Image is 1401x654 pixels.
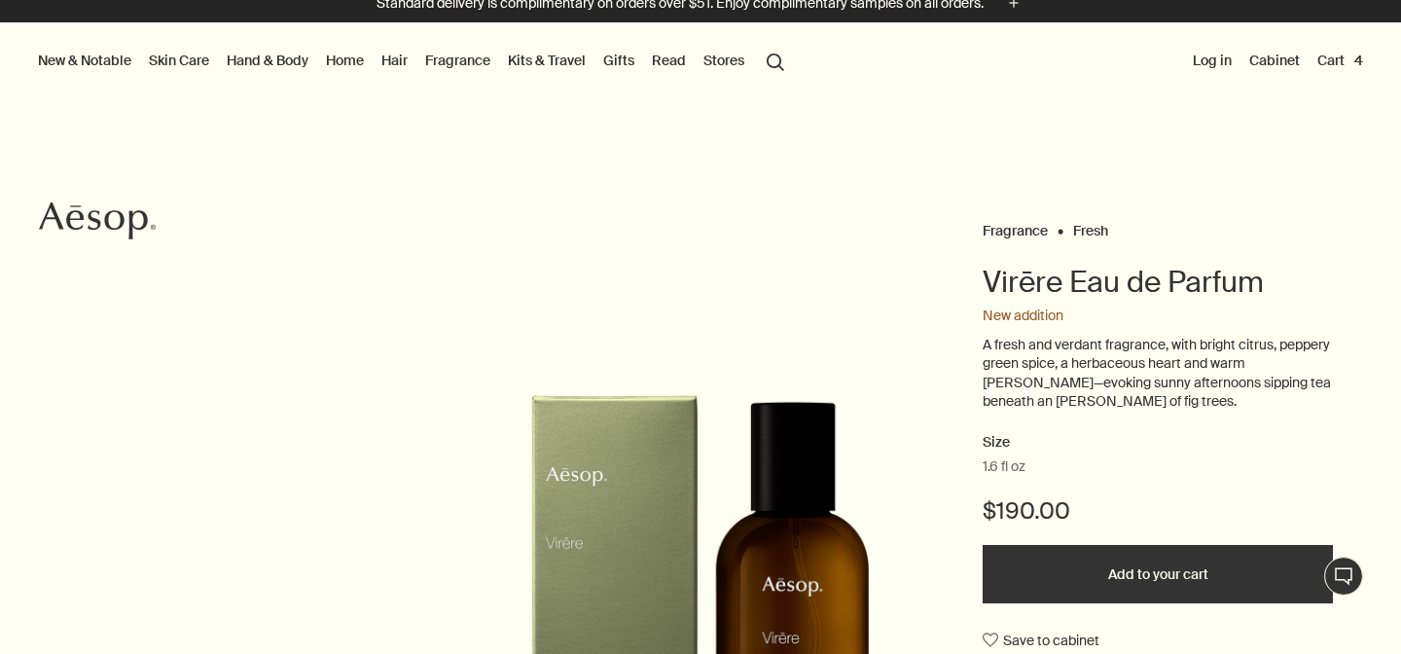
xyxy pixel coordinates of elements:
[983,495,1070,527] span: $190.00
[1245,48,1304,73] a: Cabinet
[34,22,793,100] nav: primary
[34,197,161,250] a: Aesop
[39,201,156,240] svg: Aesop
[377,48,412,73] a: Hair
[1189,22,1367,100] nav: supplementary
[983,263,1333,302] h1: Virēre Eau de Parfum
[1324,557,1363,596] button: Live Assistance
[983,545,1333,603] button: Add to your cart - $190.00
[599,48,638,73] a: Gifts
[983,431,1333,454] h2: Size
[1313,48,1367,73] button: Cart4
[421,48,494,73] a: Fragrance
[145,48,213,73] a: Skin Care
[700,48,748,73] button: Stores
[983,222,1048,231] a: Fragrance
[758,42,793,79] button: Open search
[504,48,590,73] a: Kits & Travel
[34,48,135,73] button: New & Notable
[983,336,1333,412] p: A fresh and verdant fragrance, with bright citrus, peppery green spice, a herbaceous heart and wa...
[322,48,368,73] a: Home
[1073,222,1108,231] a: Fresh
[1189,48,1236,73] button: Log in
[983,457,1025,477] span: 1.6 fl oz
[648,48,690,73] a: Read
[223,48,312,73] a: Hand & Body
